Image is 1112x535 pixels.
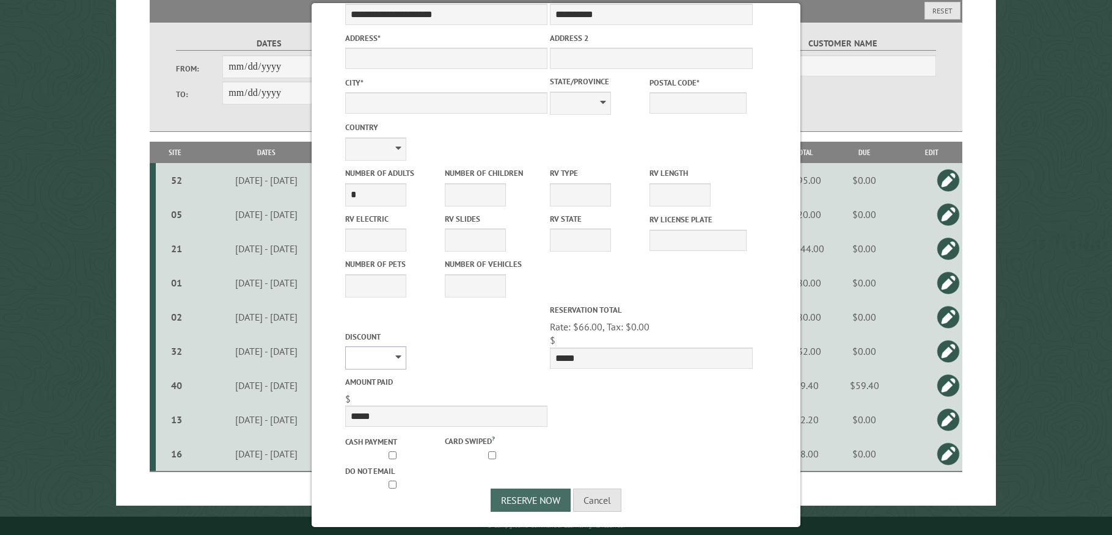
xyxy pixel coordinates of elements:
[156,142,195,163] th: Site
[345,376,548,388] label: Amount paid
[345,436,442,448] label: Cash payment
[196,277,337,289] div: [DATE] - [DATE]
[161,379,192,391] div: 40
[345,32,548,44] label: Address
[550,213,647,225] label: RV State
[780,437,829,471] td: $58.00
[550,304,753,316] label: Reservation Total
[649,77,747,89] label: Postal Code
[492,434,495,443] a: ?
[550,167,647,179] label: RV Type
[649,167,747,179] label: RV Length
[829,197,901,231] td: $0.00
[345,77,548,89] label: City
[161,413,192,426] div: 13
[901,142,962,163] th: Edit
[345,122,548,133] label: Country
[780,197,829,231] td: $320.00
[829,334,901,368] td: $0.00
[487,522,625,530] small: © Campground Commander LLC. All rights reserved.
[196,379,337,391] div: [DATE] - [DATE]
[829,402,901,437] td: $0.00
[345,393,351,405] span: $
[780,142,829,163] th: Total
[573,489,621,512] button: Cancel
[161,208,192,220] div: 05
[345,465,442,477] label: Do not email
[161,448,192,460] div: 16
[780,402,829,437] td: $52.20
[491,489,571,512] button: Reserve Now
[829,266,901,300] td: $0.00
[161,345,192,357] div: 32
[550,334,555,346] span: $
[829,163,901,197] td: $0.00
[161,311,192,323] div: 02
[780,231,829,266] td: $1044.00
[924,2,960,20] button: Reset
[829,368,901,402] td: $59.40
[780,163,829,197] td: $295.00
[176,89,223,100] label: To:
[445,434,542,447] label: Card swiped
[196,345,337,357] div: [DATE] - [DATE]
[445,213,542,225] label: RV Slides
[196,448,337,460] div: [DATE] - [DATE]
[550,321,649,333] span: Rate: $66.00, Tax: $0.00
[829,300,901,334] td: $0.00
[176,63,223,75] label: From:
[194,142,338,163] th: Dates
[550,76,647,87] label: State/Province
[445,167,542,179] label: Number of Children
[196,413,337,426] div: [DATE] - [DATE]
[780,266,829,300] td: $280.00
[780,300,829,334] td: $280.00
[196,208,337,220] div: [DATE] - [DATE]
[196,174,337,186] div: [DATE] - [DATE]
[829,437,901,471] td: $0.00
[196,311,337,323] div: [DATE] - [DATE]
[345,258,442,270] label: Number of Pets
[196,242,337,255] div: [DATE] - [DATE]
[550,32,753,44] label: Address 2
[780,334,829,368] td: $132.00
[161,174,192,186] div: 52
[345,167,442,179] label: Number of Adults
[780,368,829,402] td: $59.40
[829,142,901,163] th: Due
[345,331,548,343] label: Discount
[649,214,747,225] label: RV License Plate
[749,37,936,51] label: Customer Name
[345,213,442,225] label: RV Electric
[176,37,363,51] label: Dates
[161,277,192,289] div: 01
[829,231,901,266] td: $0.00
[445,258,542,270] label: Number of Vehicles
[161,242,192,255] div: 21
